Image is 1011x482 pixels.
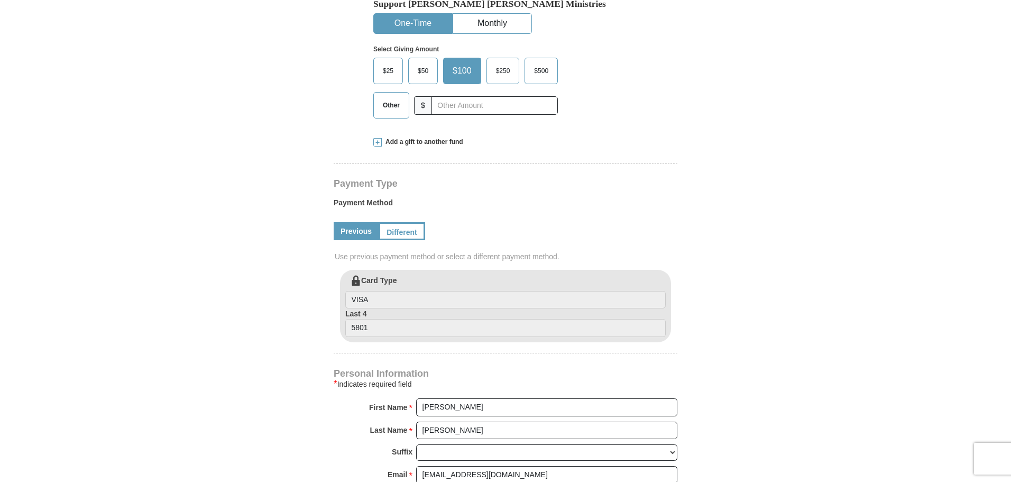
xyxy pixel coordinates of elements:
[373,46,439,53] strong: Select Giving Amount
[379,222,425,240] a: Different
[414,96,432,115] span: $
[334,222,379,240] a: Previous
[334,179,677,188] h4: Payment Type
[529,63,554,79] span: $500
[369,400,407,415] strong: First Name
[370,423,408,438] strong: Last Name
[378,97,405,113] span: Other
[412,63,434,79] span: $50
[345,291,666,309] input: Card Type
[378,63,399,79] span: $25
[334,197,677,213] label: Payment Method
[374,14,452,33] button: One-Time
[345,308,666,337] label: Last 4
[453,14,531,33] button: Monthly
[388,467,407,482] strong: Email
[491,63,516,79] span: $250
[447,63,477,79] span: $100
[334,369,677,378] h4: Personal Information
[345,275,666,309] label: Card Type
[382,138,463,147] span: Add a gift to another fund
[392,444,412,459] strong: Suffix
[335,251,678,262] span: Use previous payment method or select a different payment method.
[345,319,666,337] input: Last 4
[431,96,558,115] input: Other Amount
[334,378,677,390] div: Indicates required field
